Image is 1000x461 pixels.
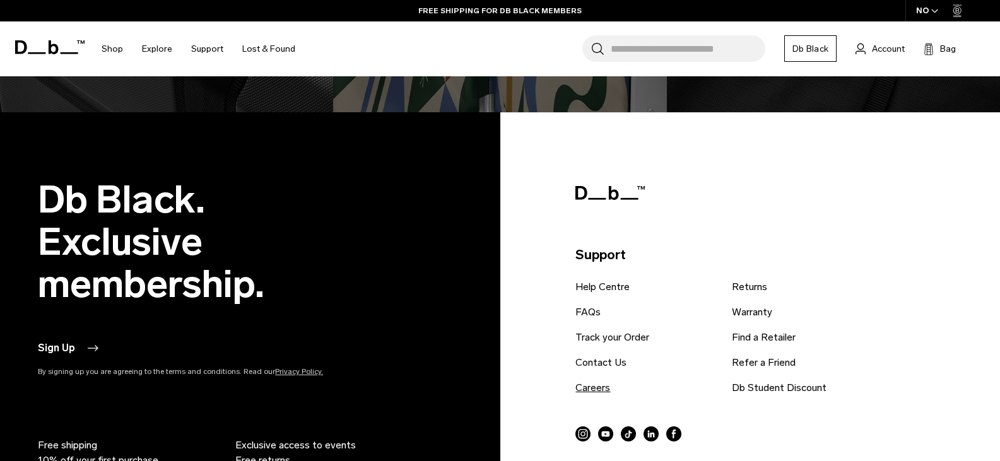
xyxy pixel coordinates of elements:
[575,330,649,345] a: Track your Order
[924,41,956,56] button: Bag
[732,330,796,345] a: Find a Retailer
[92,21,305,76] nav: Main Navigation
[191,26,223,71] a: Support
[575,355,626,370] a: Contact Us
[38,178,379,305] h2: Db Black. Exclusive membership.
[38,438,97,453] span: Free shipping
[38,366,379,377] p: By signing up you are agreeing to the terms and conditions. Read our
[142,26,172,71] a: Explore
[940,42,956,55] span: Bag
[418,5,582,16] a: FREE SHIPPING FOR DB BLACK MEMBERS
[575,380,610,395] a: Careers
[575,305,601,320] a: FAQs
[732,279,767,295] a: Returns
[235,438,356,453] span: Exclusive access to events
[732,355,796,370] a: Refer a Friend
[856,41,905,56] a: Account
[575,245,960,265] p: Support
[872,42,905,55] span: Account
[732,380,826,395] a: Db Student Discount
[38,341,100,356] button: Sign Up
[784,35,837,62] a: Db Black
[575,279,630,295] a: Help Centre
[275,367,323,376] a: Privacy Policy.
[102,26,123,71] a: Shop
[242,26,295,71] a: Lost & Found
[732,305,772,320] a: Warranty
